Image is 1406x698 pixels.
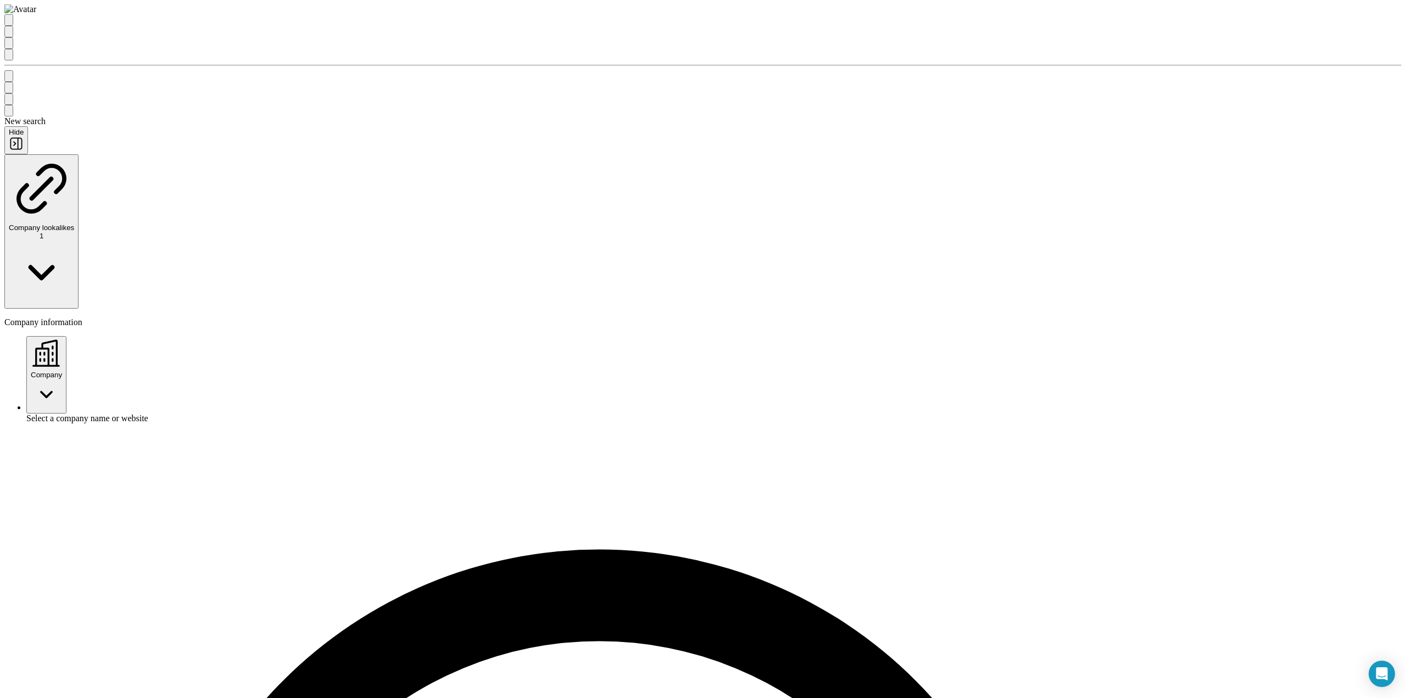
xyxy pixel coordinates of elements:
[26,414,1402,423] div: Select a company name or website
[4,26,13,37] button: Search
[4,14,13,26] button: Quick start
[4,4,36,14] img: Avatar
[4,49,13,60] button: My lists
[31,371,62,379] div: Company
[4,37,13,49] button: Enrich CSV
[4,105,13,116] button: Feedback
[4,116,1402,126] div: New search
[4,70,13,82] button: Use Surfe on LinkedIn
[9,224,74,232] div: Company lookalikes
[4,93,13,105] button: Dashboard
[4,126,28,154] button: Hide
[4,154,79,309] button: Company lookalikes1
[4,82,13,93] button: Use Surfe API
[1369,661,1395,687] div: Open Intercom Messenger
[9,232,74,240] div: 1
[4,317,1402,327] p: Company information
[26,336,66,414] button: Company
